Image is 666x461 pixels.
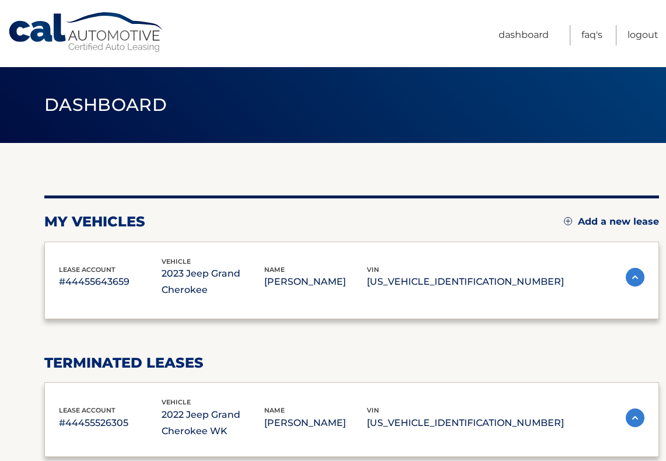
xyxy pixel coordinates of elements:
[367,266,379,274] span: vin
[581,25,602,46] a: FAQ's
[367,415,564,431] p: [US_VEHICLE_IDENTIFICATION_NUMBER]
[367,274,564,290] p: [US_VEHICLE_IDENTIFICATION_NUMBER]
[44,213,145,230] h2: my vehicles
[264,266,285,274] span: name
[264,274,367,290] p: [PERSON_NAME]
[564,216,659,228] a: Add a new lease
[264,406,285,414] span: name
[367,406,379,414] span: vin
[264,415,367,431] p: [PERSON_NAME]
[162,266,264,298] p: 2023 Jeep Grand Cherokee
[628,25,658,46] a: Logout
[162,398,191,406] span: vehicle
[59,274,162,290] p: #44455643659
[44,94,167,116] span: Dashboard
[8,12,165,53] a: Cal Automotive
[59,406,115,414] span: lease account
[44,354,659,372] h2: terminated leases
[499,25,549,46] a: Dashboard
[162,257,191,266] span: vehicle
[59,266,115,274] span: lease account
[626,408,644,427] img: accordion-active.svg
[564,217,572,225] img: add.svg
[626,268,644,287] img: accordion-active.svg
[59,415,162,431] p: #44455526305
[162,407,264,439] p: 2022 Jeep Grand Cherokee WK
